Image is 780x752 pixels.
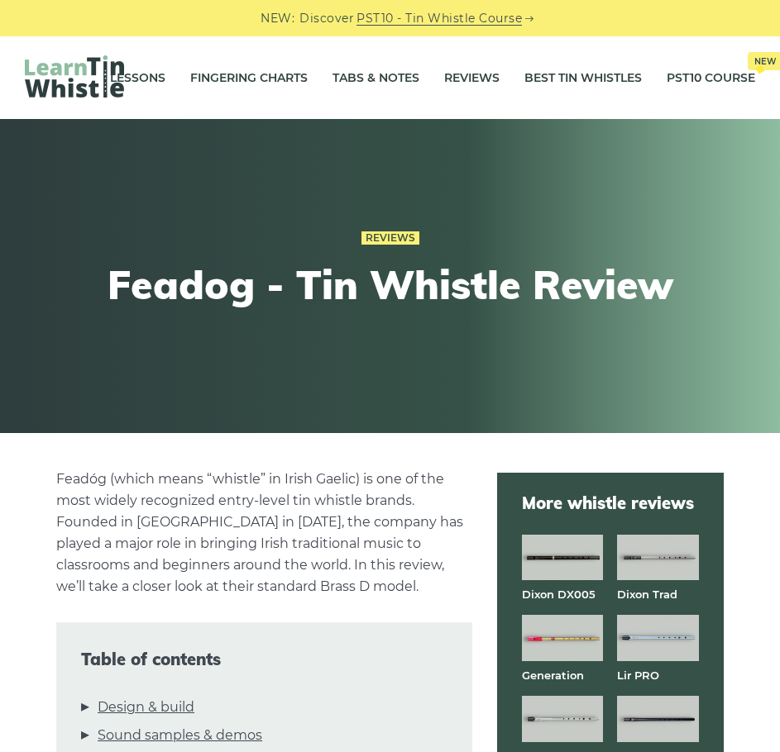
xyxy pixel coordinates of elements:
[81,650,447,669] span: Table of contents
[617,535,699,581] img: Dixon Trad tin whistle full front view
[522,535,604,581] img: Dixon DX005 tin whistle full front view
[522,669,584,682] a: Generation
[667,57,755,98] a: PST10 CourseNew
[86,261,695,309] h1: Feadog - Tin Whistle Review
[444,57,500,98] a: Reviews
[524,57,642,98] a: Best Tin Whistles
[98,725,262,746] a: Sound samples & demos
[522,696,604,742] img: Lir Silver tin whistle full front view
[522,615,604,661] img: Generation brass tin whistle full front view
[190,57,308,98] a: Fingering Charts
[98,697,194,718] a: Design & build
[522,588,596,601] a: Dixon DX005
[617,615,699,661] img: Lir PRO aluminum tin whistle full front view
[617,669,659,682] a: Lir PRO
[617,588,677,601] a: Dixon Trad
[56,469,472,597] p: Feadóg (which means “whistle” in Irish Gaelic) is one of the most widely recognized entry-level t...
[110,57,165,98] a: Lessons
[333,57,419,98] a: Tabs & Notes
[522,492,699,515] span: More whistle reviews
[617,696,699,742] img: Shuh PRO tin whistle full front view
[361,231,419,245] a: Reviews
[25,55,124,98] img: LearnTinWhistle.com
